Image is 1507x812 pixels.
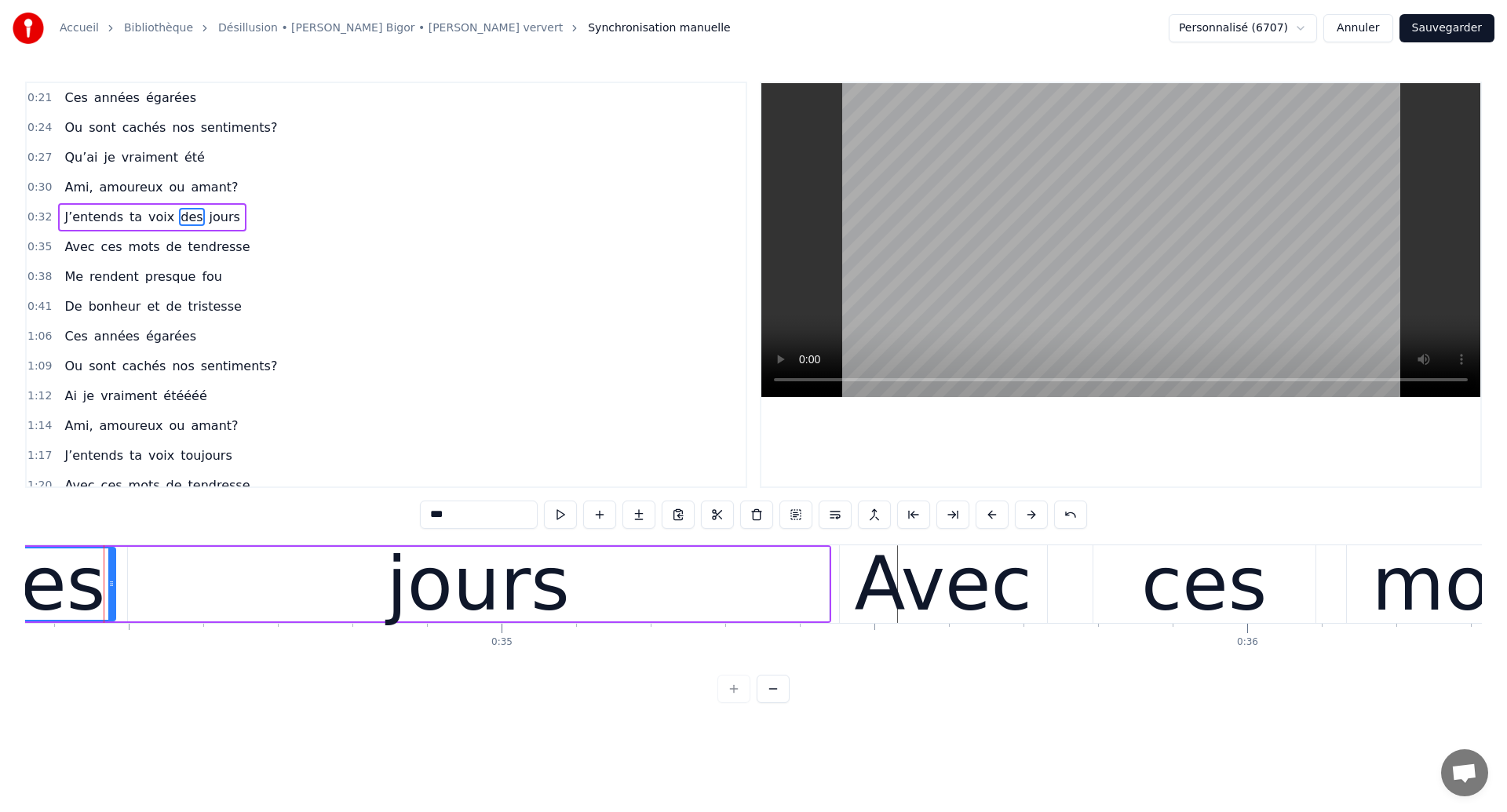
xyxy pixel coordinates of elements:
a: Désillusion • [PERSON_NAME] Bigor • [PERSON_NAME] ververt [218,20,563,36]
span: Avec [63,238,96,256]
span: 1:17 [27,448,52,464]
span: Ami, [63,417,94,435]
span: Ces [63,327,89,345]
span: 1:09 [27,359,52,374]
span: Ou [63,357,84,375]
span: De [63,297,83,315]
span: des [179,208,204,226]
span: fou [200,268,224,286]
a: Bibliothèque [124,20,193,36]
span: Ai [63,387,78,405]
span: sentiments? [199,118,279,137]
span: voix [147,208,176,226]
div: Avec [854,528,1031,640]
span: sentiments? [199,357,279,375]
span: 1:12 [27,388,52,404]
span: tristesse [187,297,243,315]
span: ces [100,238,124,256]
span: voix [147,446,176,464]
span: de [165,476,184,494]
span: cachés [121,357,168,375]
div: 0:35 [491,636,513,649]
span: bonheur [87,297,143,315]
span: 0:21 [27,90,52,106]
button: Sauvegarder [1399,14,1494,42]
span: Avec [63,476,96,494]
span: ta [128,208,144,226]
span: je [103,148,117,166]
span: Synchronisation manuelle [588,20,731,36]
span: 0:27 [27,150,52,166]
span: J’entends [63,446,125,464]
span: ces [100,476,124,494]
span: sont [87,118,118,137]
span: égarées [144,89,198,107]
nav: breadcrumb [60,20,731,36]
span: 0:32 [27,209,52,225]
span: J’entends [63,208,125,226]
span: de [165,297,184,315]
span: ou [168,417,187,435]
span: nos [170,357,195,375]
span: vraiment [120,148,180,166]
span: années [93,89,141,107]
div: Ouvrir le chat [1441,749,1488,796]
div: jours [386,528,569,640]
span: et [145,297,161,315]
div: ces [1141,528,1267,640]
span: mots [127,238,162,256]
span: vraiment [99,387,159,405]
span: ou [168,178,187,196]
span: toujours [179,446,234,464]
span: Ces [63,89,89,107]
span: amoureux [98,178,165,196]
span: tendresse [187,238,252,256]
span: 1:14 [27,418,52,434]
span: 0:30 [27,180,52,195]
div: 0:36 [1237,636,1258,649]
span: 0:38 [27,269,52,285]
span: nos [170,118,195,137]
span: 1:06 [27,329,52,344]
span: étéééé [162,387,209,405]
span: Qu’ai [63,148,99,166]
span: Ou [63,118,84,137]
span: égarées [144,327,198,345]
span: amant? [189,178,239,196]
span: tendresse [187,476,252,494]
span: ta [128,446,144,464]
span: années [93,327,141,345]
span: presque [144,268,198,286]
span: je [82,387,96,405]
span: Ami, [63,178,94,196]
span: jours [208,208,242,226]
span: amoureux [98,417,165,435]
span: amant? [189,417,239,435]
span: Me [63,268,85,286]
img: youka [13,13,44,44]
span: sont [87,357,118,375]
span: été [183,148,206,166]
button: Annuler [1323,14,1392,42]
span: mots [127,476,162,494]
span: 0:24 [27,120,52,136]
span: de [165,238,184,256]
span: 1:20 [27,478,52,493]
a: Accueil [60,20,99,36]
span: 0:41 [27,299,52,315]
span: 0:35 [27,239,52,255]
span: cachés [121,118,168,137]
span: rendent [88,268,140,286]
